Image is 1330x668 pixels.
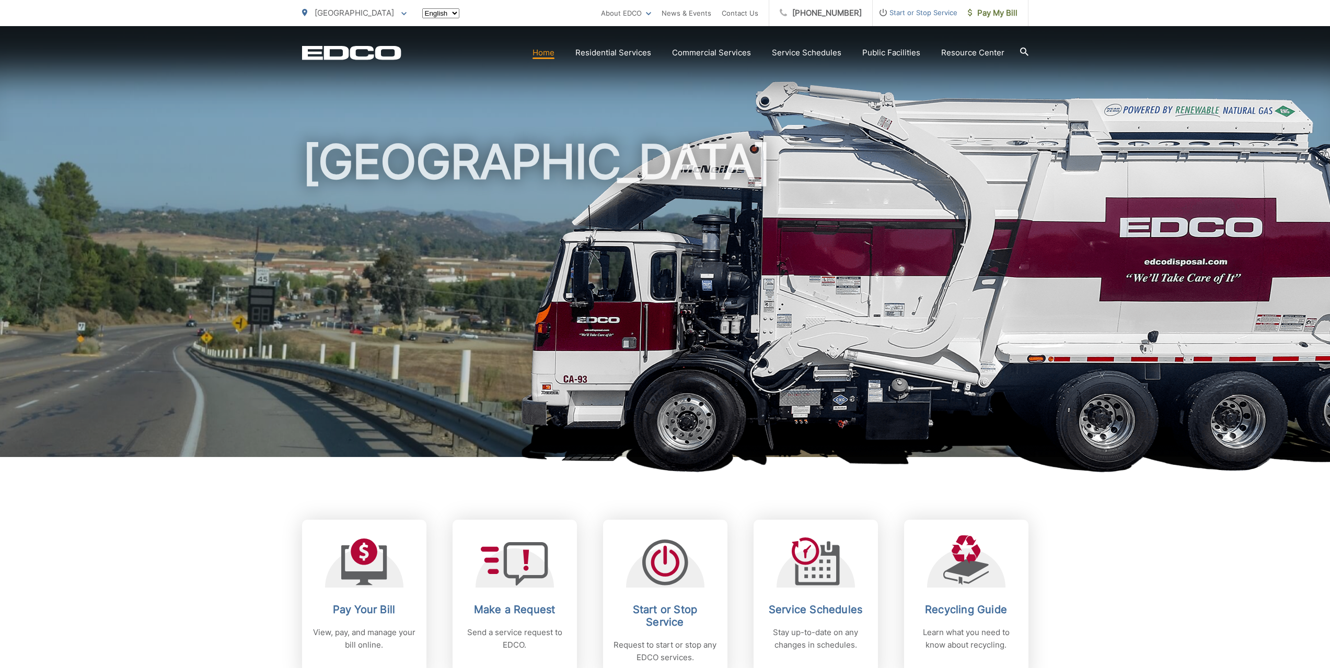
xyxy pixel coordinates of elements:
[302,45,401,60] a: EDCD logo. Return to the homepage.
[533,46,554,59] a: Home
[764,626,868,651] p: Stay up-to-date on any changes in schedules.
[422,8,459,18] select: Select a language
[313,626,416,651] p: View, pay, and manage your bill online.
[614,639,717,664] p: Request to start or stop any EDCO services.
[772,46,841,59] a: Service Schedules
[315,8,394,18] span: [GEOGRAPHIC_DATA]
[915,603,1018,616] h2: Recycling Guide
[764,603,868,616] h2: Service Schedules
[313,603,416,616] h2: Pay Your Bill
[463,626,566,651] p: Send a service request to EDCO.
[915,626,1018,651] p: Learn what you need to know about recycling.
[575,46,651,59] a: Residential Services
[614,603,717,628] h2: Start or Stop Service
[302,136,1028,466] h1: [GEOGRAPHIC_DATA]
[862,46,920,59] a: Public Facilities
[463,603,566,616] h2: Make a Request
[968,7,1017,19] span: Pay My Bill
[941,46,1004,59] a: Resource Center
[662,7,711,19] a: News & Events
[672,46,751,59] a: Commercial Services
[722,7,758,19] a: Contact Us
[601,7,651,19] a: About EDCO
